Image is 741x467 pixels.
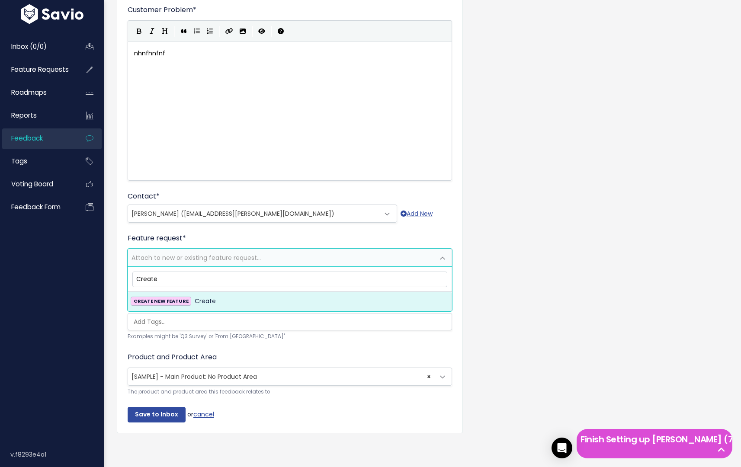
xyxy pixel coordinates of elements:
a: Reports [2,106,72,125]
button: Numbered List [203,25,216,38]
span: Cosmo Kramer (cosmo.kramer@example.com) [128,205,379,222]
button: Quote [177,25,190,38]
span: nhnfhnfnf [134,49,165,58]
span: Feedback form [11,202,61,211]
span: [SAMPLE] - Main Product: No Product Area [128,368,434,385]
span: Cosmo Kramer (cosmo.kramer@example.com) [128,205,397,223]
form: or [128,5,452,422]
a: Feedback [2,128,72,148]
div: v.f8293e4a1 [10,443,104,466]
i: | [174,26,175,37]
span: Tags [11,157,27,166]
label: Contact [128,191,160,202]
strong: CREATE NEW FEATURE [134,297,189,304]
span: Roadmaps [11,88,47,97]
span: × [427,368,431,385]
span: Voting Board [11,179,53,189]
small: The product and product area this feedback relates to [128,387,452,397]
span: Inbox (0/0) [11,42,47,51]
a: cancel [193,410,214,419]
label: Feature request [128,233,186,243]
span: Attach to new or existing feature request... [132,253,261,262]
button: Italic [145,25,158,38]
label: Customer Problem [128,5,196,15]
img: logo-white.9d6f32f41409.svg [19,4,86,23]
span: Feedback [11,134,43,143]
button: Create Link [222,25,236,38]
a: Feedback form [2,197,72,217]
input: Add Tags... [130,317,454,326]
span: [SAMPLE] - Main Product: No Product Area [128,368,452,386]
i: | [219,26,220,37]
div: Open Intercom Messenger [552,438,572,458]
button: Generic List [190,25,203,38]
button: Bold [132,25,145,38]
label: Product and Product Area [128,352,217,362]
i: | [252,26,253,37]
span: Create [195,296,216,307]
span: Reports [11,111,37,120]
i: | [271,26,272,37]
button: Heading [158,25,171,38]
a: Inbox (0/0) [2,37,72,57]
a: Tags [2,151,72,171]
span: Feature Requests [11,65,69,74]
button: Markdown Guide [274,25,287,38]
a: Feature Requests [2,60,72,80]
button: Toggle Preview [255,25,268,38]
h5: Finish Setting up [PERSON_NAME] (7 left) [581,433,728,446]
a: Voting Board [2,174,72,194]
small: Examples might be 'Q3 Survey' or 'From [GEOGRAPHIC_DATA]' [128,332,452,341]
input: Save to Inbox [128,407,186,422]
a: Add New [401,208,433,219]
a: Roadmaps [2,83,72,102]
button: Import an image [236,25,249,38]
